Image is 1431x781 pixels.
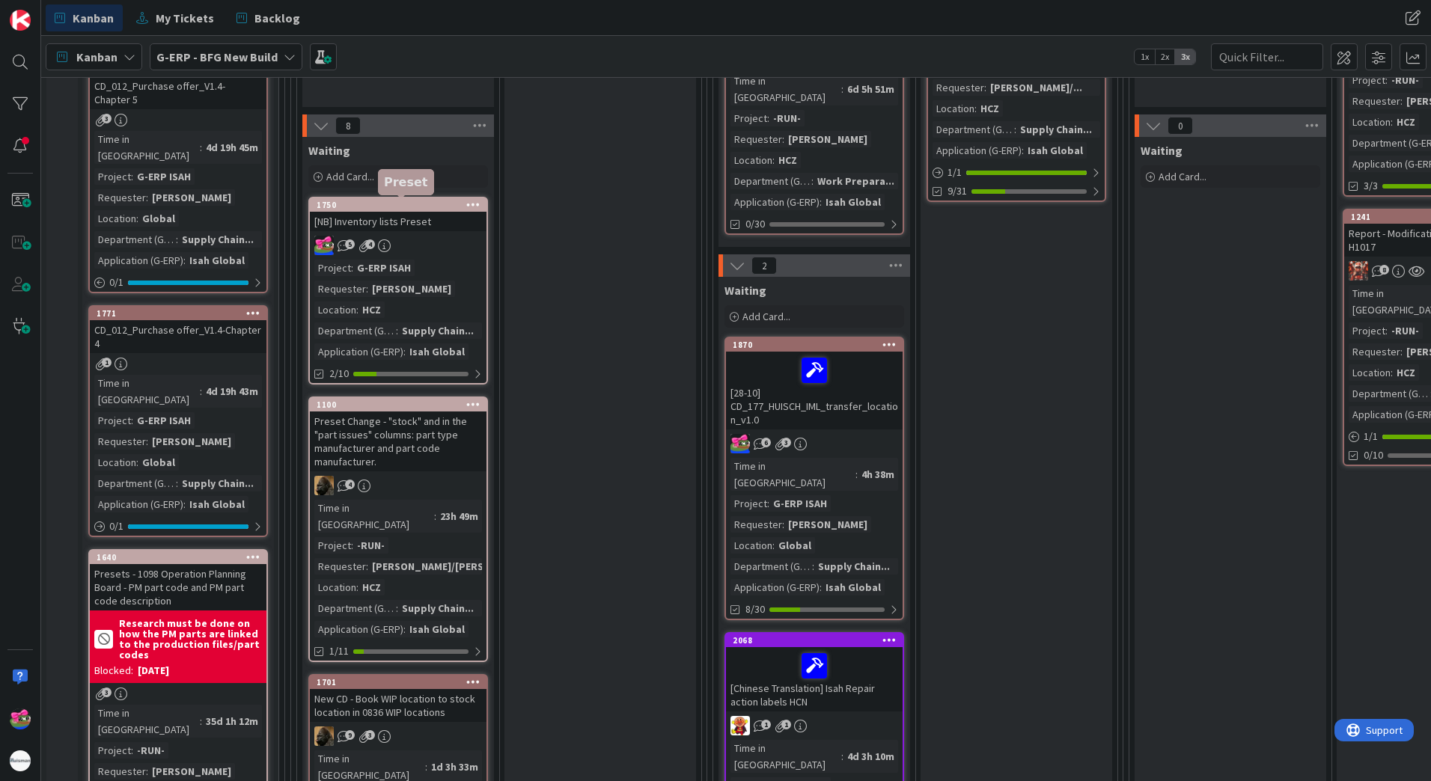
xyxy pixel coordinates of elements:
[133,168,195,185] div: G-ERP ISAH
[314,343,403,360] div: Application (G-ERP)
[314,301,356,318] div: Location
[1155,49,1175,64] span: 2x
[10,10,31,31] img: Visit kanbanzone.com
[1391,364,1393,381] span: :
[314,537,351,554] div: Project
[131,412,133,429] span: :
[1159,170,1206,183] span: Add Card...
[1400,93,1403,109] span: :
[843,81,898,97] div: 6d 5h 51m
[730,110,767,126] div: Project
[781,438,791,447] span: 3
[102,687,112,697] span: 3
[136,210,138,227] span: :
[1385,322,1388,339] span: :
[1388,322,1423,339] div: -RUN-
[90,551,266,564] div: 1640
[148,433,235,450] div: [PERSON_NAME]
[1364,178,1378,194] span: 3/3
[730,73,841,105] div: Time in [GEOGRAPHIC_DATA]
[1349,322,1385,339] div: Project
[46,4,123,31] a: Kanban
[310,198,486,212] div: 1750
[176,475,178,491] span: :
[358,579,385,595] div: HCZ
[310,689,486,722] div: New CD - Book WIP location to stock location in 0836 WIP locations
[94,742,131,759] div: Project
[314,600,396,616] div: Department (G-ERP)
[345,730,355,740] span: 9
[326,170,374,183] span: Add Card...
[351,260,353,276] span: :
[1400,343,1403,360] span: :
[858,466,898,483] div: 4h 38m
[314,621,403,637] div: Application (G-ERP)
[254,9,300,27] span: Backlog
[1349,385,1430,402] div: Department (G-ERP)
[356,301,358,318] span: :
[146,189,148,206] span: :
[119,618,262,660] b: Research must be done on how the PM parts are linked to the production files/part codes
[733,635,903,646] div: 2068
[94,433,146,450] div: Requester
[90,517,266,536] div: 0/1
[365,239,375,249] span: 4
[353,260,415,276] div: G-ERP ISAH
[814,173,898,189] div: Work Prepara...
[131,168,133,185] span: :
[933,142,1022,159] div: Application (G-ERP)
[1349,72,1385,88] div: Project
[329,366,349,382] span: 2/10
[733,340,903,350] div: 1870
[811,173,814,189] span: :
[730,716,750,735] img: LC
[109,518,123,534] span: 0 / 1
[136,454,138,471] span: :
[933,100,974,117] div: Location
[782,516,784,533] span: :
[200,139,202,156] span: :
[726,352,903,429] div: [28-10] CD_177_HUISCH_IML_transfer_location_v1.0
[317,200,486,210] div: 1750
[345,239,355,249] span: 5
[986,79,1086,96] div: [PERSON_NAME]/...
[406,621,469,637] div: Isah Global
[1349,261,1368,281] img: JK
[984,79,986,96] span: :
[90,273,266,292] div: 0/1
[314,322,396,339] div: Department (G-ERP)
[1016,121,1096,138] div: Supply Chain...
[97,552,266,563] div: 1640
[97,308,266,319] div: 1771
[781,720,791,729] span: 1
[1349,93,1400,109] div: Requester
[730,173,811,189] div: Department (G-ERP)
[314,579,356,595] div: Location
[820,194,822,210] span: :
[784,131,871,147] div: [PERSON_NAME]
[94,231,176,248] div: Department (G-ERP)
[94,705,200,738] div: Time in [GEOGRAPHIC_DATA]
[94,131,200,164] div: Time in [GEOGRAPHIC_DATA]
[772,152,775,168] span: :
[310,476,486,495] div: ND
[730,495,767,512] div: Project
[761,438,771,447] span: 6
[724,283,766,298] span: Waiting
[974,100,977,117] span: :
[427,759,482,775] div: 1d 3h 33m
[310,236,486,255] div: JK
[822,579,885,595] div: Isah Global
[384,175,428,189] h5: Preset
[310,726,486,746] div: ND
[133,412,195,429] div: G-ERP ISAH
[767,110,769,126] span: :
[977,100,1003,117] div: HCZ
[200,383,202,399] span: :
[90,320,266,353] div: CD_012_Purchase offer_V1.4-Chapter 4
[1391,114,1393,130] span: :
[772,537,775,554] span: :
[131,742,133,759] span: :
[406,343,469,360] div: Isah Global
[396,600,398,616] span: :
